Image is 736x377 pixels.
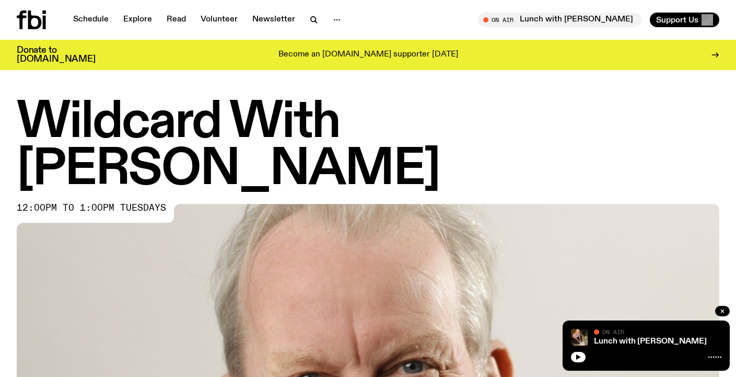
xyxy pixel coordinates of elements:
a: Volunteer [194,13,244,27]
span: Support Us [656,15,698,25]
a: Lunch with [PERSON_NAME] [594,337,707,346]
h1: Wildcard With [PERSON_NAME] [17,99,719,193]
p: Become an [DOMAIN_NAME] supporter [DATE] [278,50,458,60]
span: On Air [602,328,624,335]
span: 12:00pm to 1:00pm tuesdays [17,204,166,212]
a: Schedule [67,13,115,27]
h3: Donate to [DOMAIN_NAME] [17,46,96,64]
button: On AirLunch with [PERSON_NAME] [478,13,641,27]
a: Explore [117,13,158,27]
a: Read [160,13,192,27]
img: SLC lunch cover [571,329,588,346]
a: Newsletter [246,13,301,27]
button: Support Us [650,13,719,27]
